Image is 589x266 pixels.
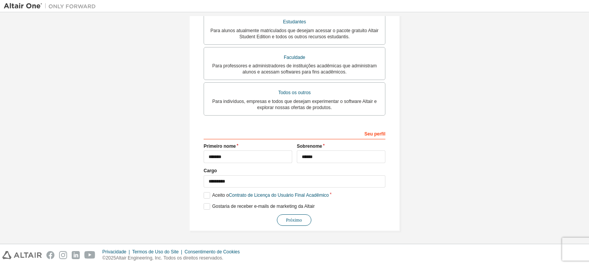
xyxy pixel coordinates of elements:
[211,28,378,39] font: Para alunos atualmente matriculados que desejam acessar o pacote gratuito Altair Student Edition ...
[204,144,236,149] font: Primeiro nome
[229,193,305,198] font: Contrato de Licença do Usuário Final
[106,255,116,261] font: 2025
[212,99,377,110] font: Para indivíduos, empresas e todos que desejam experimentar o software Altair e explorar nossas of...
[102,249,127,255] font: Privacidade
[286,217,302,223] font: Próximo
[364,131,385,137] font: Seu perfil
[116,255,223,261] font: Altair Engineering, Inc. Todos os direitos reservados.
[278,90,311,95] font: Todos os outros
[212,193,229,198] font: Aceito o
[4,2,100,10] img: Altair Um
[212,204,314,209] font: Gostaria de receber e-mails de marketing da Altair
[84,251,95,259] img: youtube.svg
[283,19,306,24] font: Estudantes
[46,251,54,259] img: facebook.svg
[59,251,67,259] img: instagram.svg
[184,249,240,255] font: Consentimento de Cookies
[2,251,42,259] img: altair_logo.svg
[284,55,305,60] font: Faculdade
[72,251,80,259] img: linkedin.svg
[212,63,377,75] font: Para professores e administradores de instituições acadêmicas que administram alunos e acessam so...
[297,144,322,149] font: Sobrenome
[306,193,329,198] font: Acadêmico
[102,255,106,261] font: ©
[204,168,217,173] font: Cargo
[277,214,311,226] button: Próximo
[132,249,179,255] font: Termos de Uso do Site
